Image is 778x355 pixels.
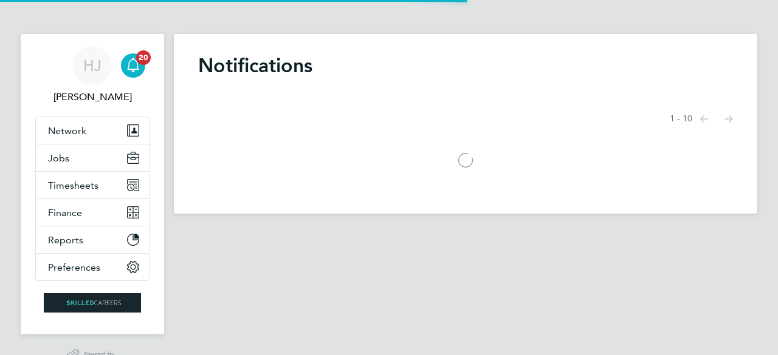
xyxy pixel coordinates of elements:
[48,180,98,191] span: Timesheets
[35,293,150,313] a: Go to home page
[670,107,733,131] nav: Select page of notifications list
[48,152,69,164] span: Jobs
[121,46,145,85] a: 20
[35,46,150,104] a: HJ[PERSON_NAME]
[136,50,151,65] span: 20
[44,293,141,313] img: skilledcareers-logo-retina.png
[198,53,733,78] h1: Notifications
[36,172,149,198] button: Timesheets
[670,113,692,125] span: 1 - 10
[36,254,149,280] button: Preferences
[36,144,149,171] button: Jobs
[36,117,149,144] button: Network
[48,234,83,246] span: Reports
[48,262,100,273] span: Preferences
[48,125,86,137] span: Network
[83,58,102,73] span: HJ
[21,34,164,334] nav: Main navigation
[48,207,82,218] span: Finance
[36,199,149,226] button: Finance
[36,226,149,253] button: Reports
[35,90,150,104] span: Holly Jones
